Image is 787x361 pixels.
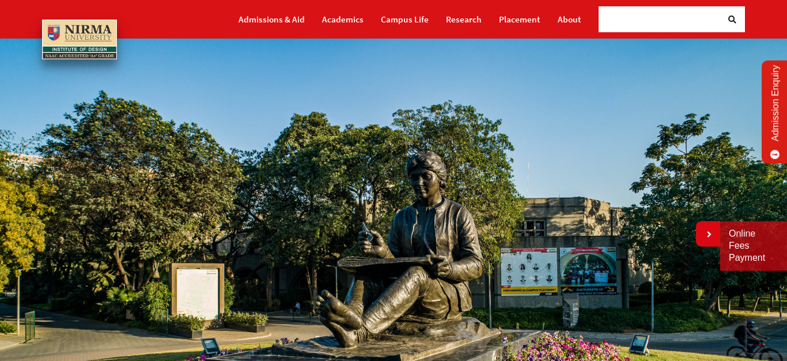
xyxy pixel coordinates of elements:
[381,9,429,29] a: Campus Life
[322,9,364,29] a: Academics
[446,9,482,29] a: Research
[499,9,540,29] a: Placement
[729,228,778,264] a: Online Fees Payment
[558,9,581,29] a: About
[42,20,117,59] img: main_logo
[239,9,305,29] a: Admissions & Aid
